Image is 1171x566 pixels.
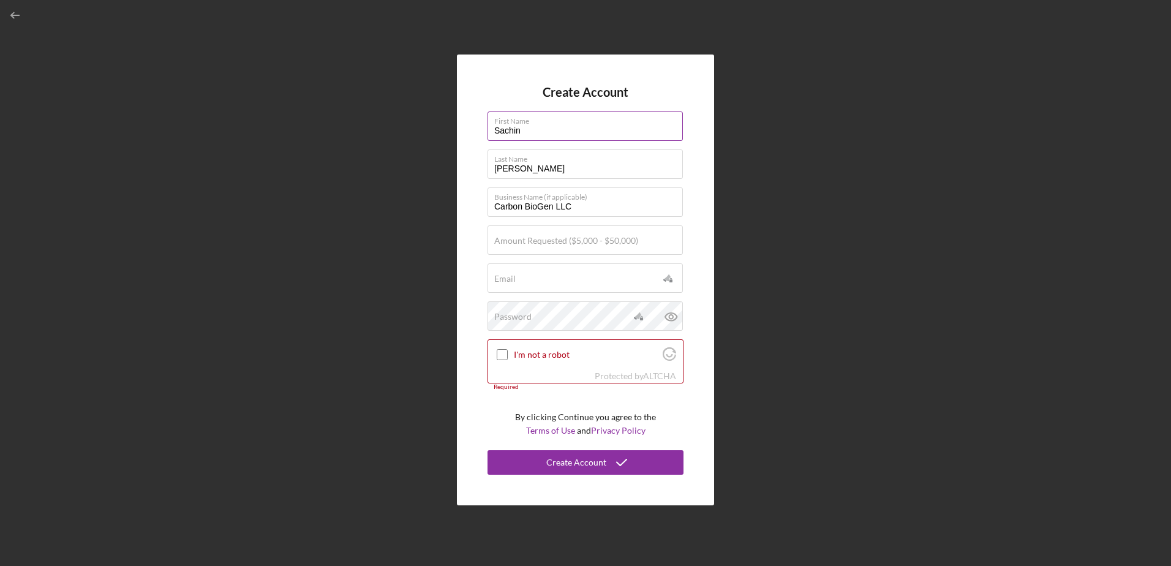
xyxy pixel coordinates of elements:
[494,112,683,126] label: First Name
[643,371,676,381] a: Visit Altcha.org
[543,85,628,99] h4: Create Account
[494,312,532,322] label: Password
[494,236,638,246] label: Amount Requested ($5,000 - $50,000)
[494,274,516,284] label: Email
[546,450,606,475] div: Create Account
[488,450,683,475] button: Create Account
[595,371,676,381] div: Protected by
[494,188,683,202] label: Business Name (if applicable)
[494,150,683,164] label: Last Name
[488,383,683,391] div: Required
[663,352,676,363] a: Visit Altcha.org
[526,425,575,436] a: Terms of Use
[514,350,659,360] label: I'm not a robot
[515,410,656,438] p: By clicking Continue you agree to the and
[591,425,646,436] a: Privacy Policy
